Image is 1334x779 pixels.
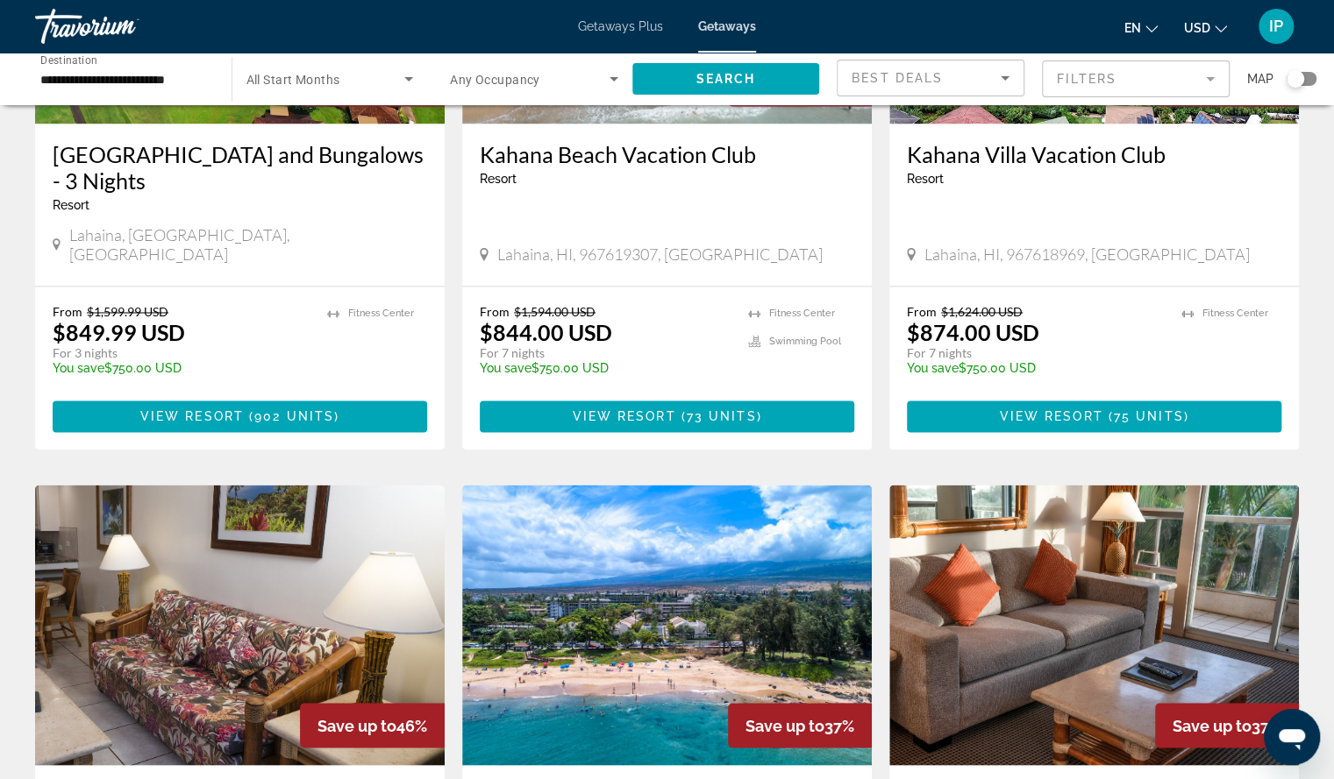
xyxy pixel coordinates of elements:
span: Swimming Pool [769,336,841,347]
span: Lahaina, HI, 967619307, [GEOGRAPHIC_DATA] [497,244,823,264]
span: You save [907,361,959,375]
a: Kahana Villa Vacation Club [907,141,1281,167]
button: Filter [1042,60,1230,98]
span: View Resort [572,409,675,423]
p: $844.00 USD [480,319,612,345]
span: 73 units [687,409,757,423]
span: ( ) [675,409,761,423]
button: Change currency [1184,15,1227,40]
span: Fitness Center [348,308,414,319]
span: View Resort [140,409,244,423]
p: $750.00 USD [53,361,310,375]
p: $750.00 USD [907,361,1164,375]
span: Fitness Center [769,308,835,319]
span: USD [1184,21,1210,35]
span: Resort [907,172,944,186]
span: $1,599.99 USD [87,304,168,319]
span: Save up to [745,716,824,734]
iframe: Button to launch messaging window [1264,709,1320,765]
button: View Resort(73 units) [480,400,854,432]
span: Destination [40,53,97,66]
p: For 7 nights [480,345,731,361]
a: Travorium [35,4,210,49]
button: View Resort(75 units) [907,400,1281,432]
span: $1,624.00 USD [941,304,1023,319]
span: 75 units [1114,409,1184,423]
span: Lahaina, HI, 967618969, [GEOGRAPHIC_DATA] [924,244,1250,264]
span: Save up to [1173,716,1252,734]
button: User Menu [1253,8,1299,45]
span: Best Deals [852,71,943,85]
img: ii_rqm1.jpg [462,485,872,765]
span: Any Occupancy [450,73,540,87]
p: For 7 nights [907,345,1164,361]
span: IP [1269,18,1283,35]
button: Search [632,63,820,95]
span: en [1124,21,1141,35]
span: From [480,304,510,319]
p: $750.00 USD [480,361,731,375]
div: 46% [300,703,445,747]
span: From [53,304,82,319]
div: 37% [728,703,872,747]
span: Save up to [317,716,396,734]
span: ( ) [1102,409,1188,423]
span: Fitness Center [1202,308,1268,319]
span: Lahaina, [GEOGRAPHIC_DATA], [GEOGRAPHIC_DATA] [69,225,427,264]
mat-select: Sort by [852,67,1009,89]
div: 37% [1155,703,1299,747]
p: For 3 nights [53,345,310,361]
a: Getaways Plus [578,19,663,33]
img: 2620I01X.jpg [35,485,445,765]
a: Kahana Beach Vacation Club [480,141,854,167]
a: [GEOGRAPHIC_DATA] and Bungalows - 3 Nights [53,141,427,194]
span: Resort [480,172,517,186]
span: Search [696,72,755,86]
span: 902 units [254,409,334,423]
span: Resort [53,198,89,212]
span: $1,594.00 USD [514,304,596,319]
p: $849.99 USD [53,319,185,345]
img: C615I01X.jpg [889,485,1299,765]
span: You save [53,361,104,375]
button: Change language [1124,15,1158,40]
button: View Resort(902 units) [53,400,427,432]
span: You save [480,361,531,375]
p: $874.00 USD [907,319,1039,345]
span: All Start Months [246,73,340,87]
span: Map [1247,67,1273,91]
span: From [907,304,937,319]
a: Getaways [698,19,756,33]
span: ( ) [244,409,339,423]
span: View Resort [999,409,1102,423]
